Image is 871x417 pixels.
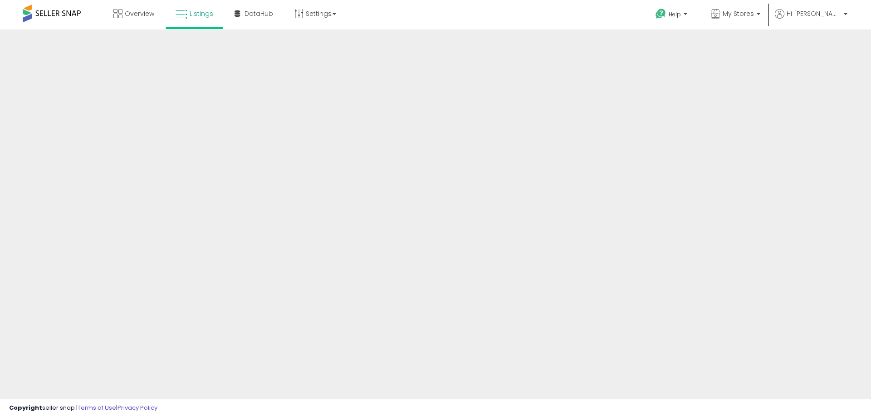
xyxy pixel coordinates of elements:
span: Listings [190,9,213,18]
span: Overview [125,9,154,18]
span: My Stores [723,9,754,18]
a: Terms of Use [78,403,116,412]
a: Help [648,1,696,29]
i: Get Help [655,8,666,20]
div: seller snap | | [9,404,157,412]
a: Hi [PERSON_NAME] [775,9,847,29]
span: Help [669,10,681,18]
strong: Copyright [9,403,42,412]
a: Privacy Policy [117,403,157,412]
span: Hi [PERSON_NAME] [787,9,841,18]
span: DataHub [245,9,273,18]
